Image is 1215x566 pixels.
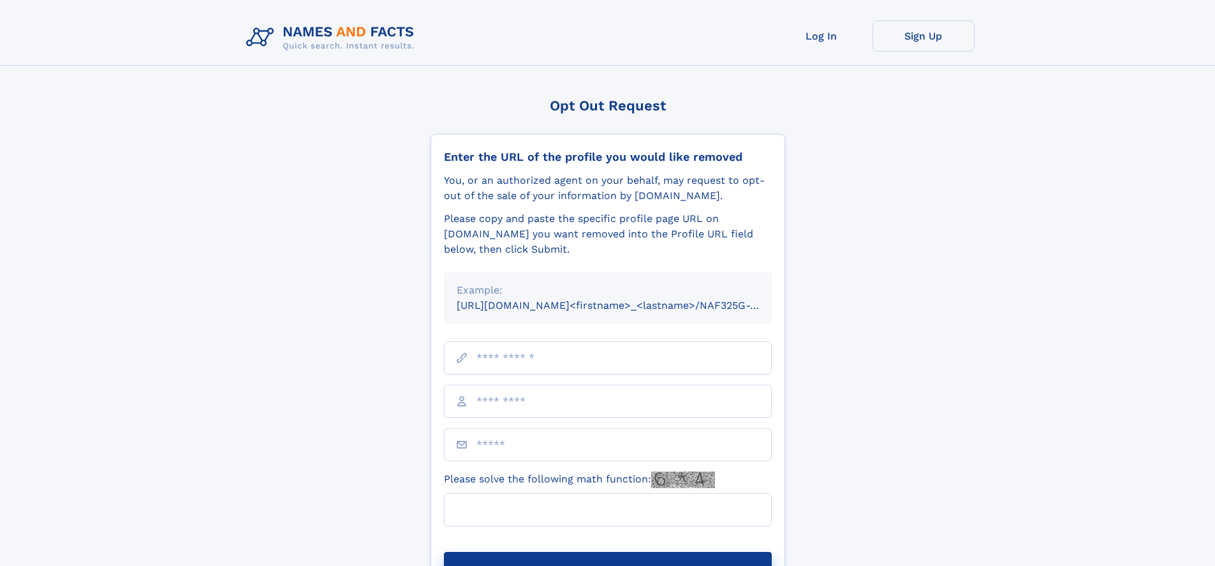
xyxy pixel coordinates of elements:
[770,20,873,52] a: Log In
[444,472,715,488] label: Please solve the following math function:
[457,299,796,311] small: [URL][DOMAIN_NAME]<firstname>_<lastname>/NAF325G-xxxxxxxx
[444,173,772,204] div: You, or an authorized agent on your behalf, may request to opt-out of the sale of your informatio...
[431,98,785,114] div: Opt Out Request
[444,211,772,257] div: Please copy and paste the specific profile page URL on [DOMAIN_NAME] you want removed into the Pr...
[457,283,759,298] div: Example:
[873,20,975,52] a: Sign Up
[444,150,772,164] div: Enter the URL of the profile you would like removed
[241,20,425,55] img: Logo Names and Facts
